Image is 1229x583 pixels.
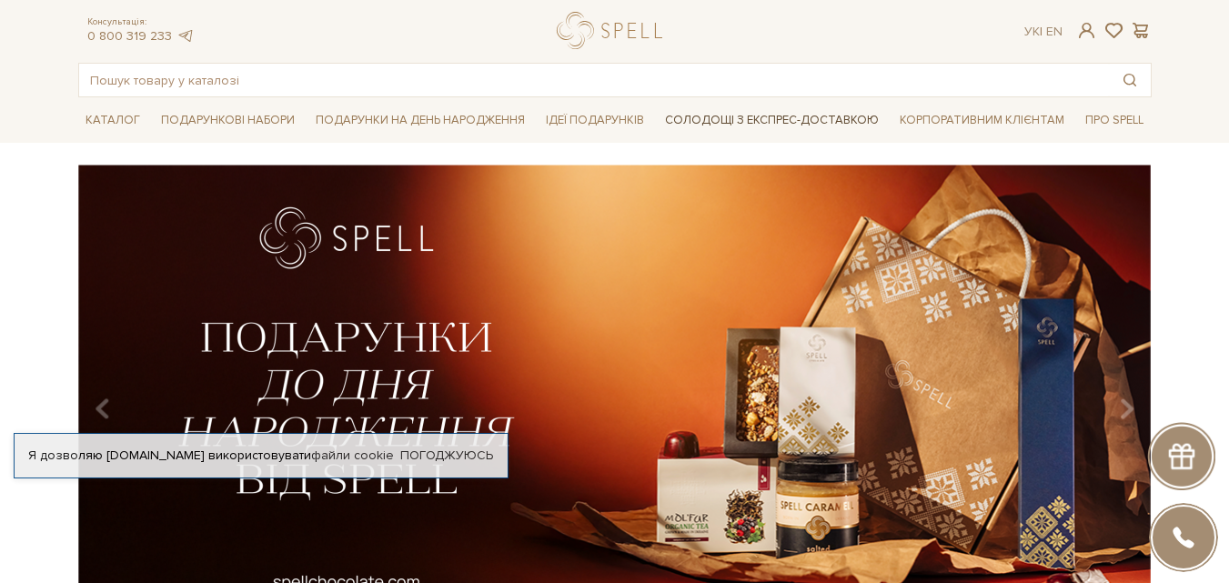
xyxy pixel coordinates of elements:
a: Погоджуюсь [400,447,493,464]
input: Пошук товару у каталозі [79,64,1109,96]
span: Ідеї подарунків [539,106,651,135]
button: Пошук товару у каталозі [1109,64,1151,96]
span: Про Spell [1078,106,1151,135]
a: файли cookie [311,447,394,463]
div: Я дозволяю [DOMAIN_NAME] використовувати [15,447,508,464]
span: Подарунки на День народження [308,106,532,135]
a: Солодощі з експрес-доставкою [658,105,886,136]
span: Консультація: [87,16,195,28]
span: | [1040,24,1043,39]
div: Ук [1024,24,1063,40]
span: Каталог [78,106,147,135]
a: 0 800 319 233 [87,28,172,44]
a: telegram [176,28,195,44]
a: Корпоративним клієнтам [892,105,1072,136]
span: Подарункові набори [154,106,302,135]
a: En [1046,24,1063,39]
